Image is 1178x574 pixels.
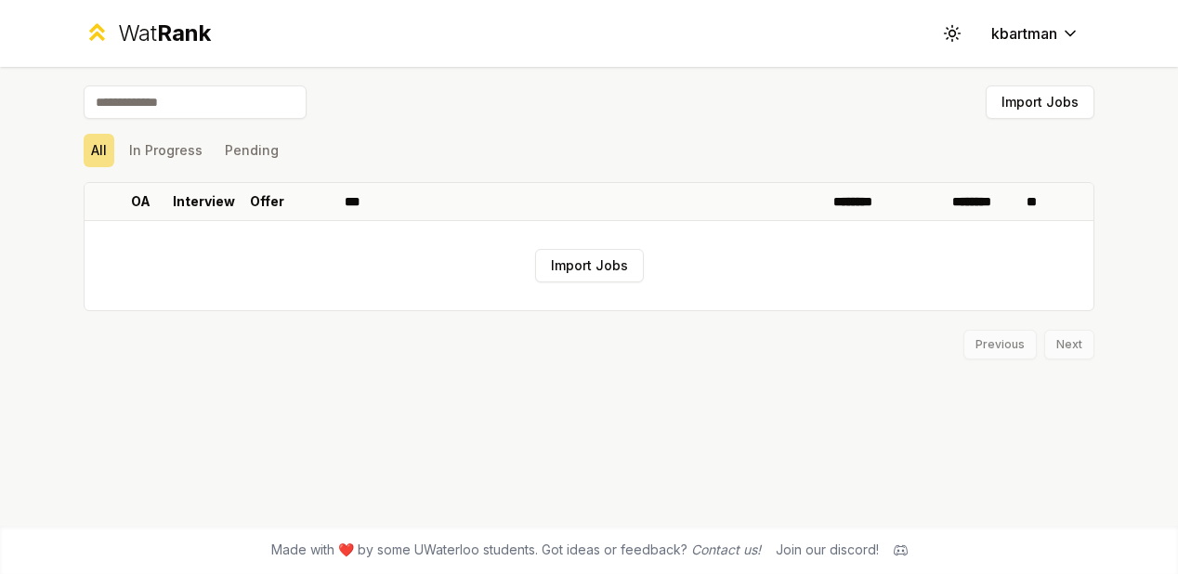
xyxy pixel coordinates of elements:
[118,19,211,48] div: Wat
[691,541,761,557] a: Contact us!
[217,134,286,167] button: Pending
[122,134,210,167] button: In Progress
[535,249,644,282] button: Import Jobs
[173,192,235,211] p: Interview
[84,134,114,167] button: All
[157,20,211,46] span: Rank
[991,22,1057,45] span: kbartman
[776,541,879,559] div: Join our discord!
[271,541,761,559] span: Made with ❤️ by some UWaterloo students. Got ideas or feedback?
[986,85,1094,119] button: Import Jobs
[84,19,211,48] a: WatRank
[131,192,151,211] p: OA
[250,192,284,211] p: Offer
[976,17,1094,50] button: kbartman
